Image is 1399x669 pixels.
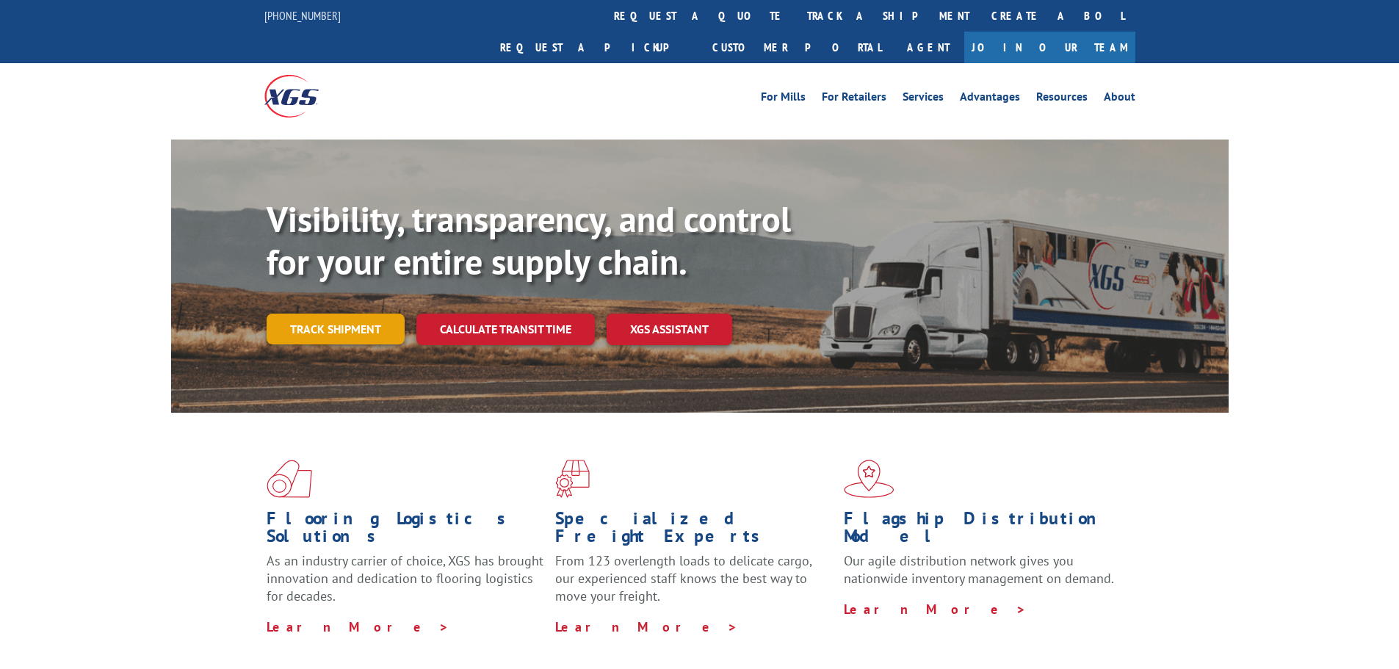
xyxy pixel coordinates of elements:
[555,552,833,618] p: From 123 overlength loads to delicate cargo, our experienced staff knows the best way to move you...
[701,32,892,63] a: Customer Portal
[903,91,944,107] a: Services
[761,91,806,107] a: For Mills
[267,196,791,284] b: Visibility, transparency, and control for your entire supply chain.
[822,91,886,107] a: For Retailers
[964,32,1135,63] a: Join Our Team
[844,510,1121,552] h1: Flagship Distribution Model
[555,460,590,498] img: xgs-icon-focused-on-flooring-red
[267,618,449,635] a: Learn More >
[416,314,595,345] a: Calculate transit time
[267,314,405,344] a: Track shipment
[267,510,544,552] h1: Flooring Logistics Solutions
[844,460,894,498] img: xgs-icon-flagship-distribution-model-red
[844,552,1114,587] span: Our agile distribution network gives you nationwide inventory management on demand.
[267,460,312,498] img: xgs-icon-total-supply-chain-intelligence-red
[489,32,701,63] a: Request a pickup
[892,32,964,63] a: Agent
[1104,91,1135,107] a: About
[267,552,543,604] span: As an industry carrier of choice, XGS has brought innovation and dedication to flooring logistics...
[555,618,738,635] a: Learn More >
[264,8,341,23] a: [PHONE_NUMBER]
[960,91,1020,107] a: Advantages
[607,314,732,345] a: XGS ASSISTANT
[555,510,833,552] h1: Specialized Freight Experts
[844,601,1027,618] a: Learn More >
[1036,91,1088,107] a: Resources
